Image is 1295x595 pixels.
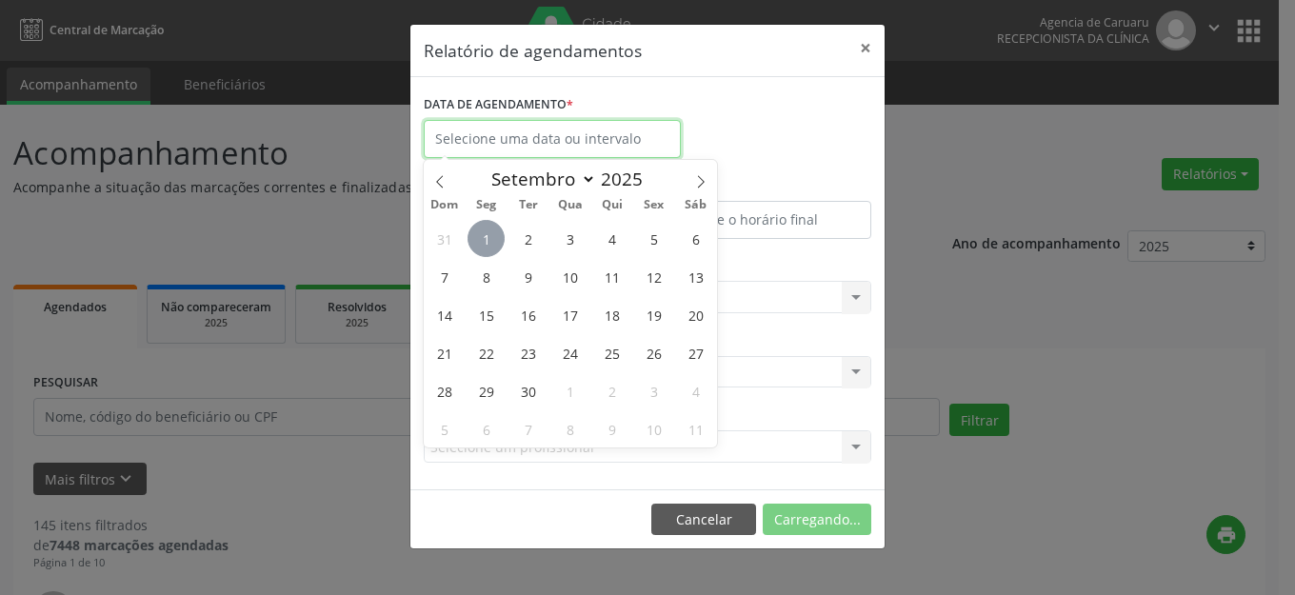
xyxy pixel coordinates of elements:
[509,410,547,447] span: Outubro 7, 2025
[593,372,630,409] span: Outubro 2, 2025
[509,296,547,333] span: Setembro 16, 2025
[424,38,642,63] h5: Relatório de agendamentos
[677,334,714,371] span: Setembro 27, 2025
[468,296,505,333] span: Setembro 15, 2025
[593,334,630,371] span: Setembro 25, 2025
[677,220,714,257] span: Setembro 6, 2025
[426,296,463,333] span: Setembro 14, 2025
[426,258,463,295] span: Setembro 7, 2025
[508,199,549,211] span: Ter
[591,199,633,211] span: Qui
[593,220,630,257] span: Setembro 4, 2025
[652,171,871,201] label: ATÉ
[635,372,672,409] span: Outubro 3, 2025
[424,90,573,120] label: DATA DE AGENDAMENTO
[426,410,463,447] span: Outubro 5, 2025
[468,410,505,447] span: Outubro 6, 2025
[468,220,505,257] span: Setembro 1, 2025
[509,334,547,371] span: Setembro 23, 2025
[424,120,681,158] input: Selecione uma data ou intervalo
[675,199,717,211] span: Sáb
[466,199,508,211] span: Seg
[549,199,591,211] span: Qua
[551,296,588,333] span: Setembro 17, 2025
[635,258,672,295] span: Setembro 12, 2025
[426,372,463,409] span: Setembro 28, 2025
[551,258,588,295] span: Setembro 10, 2025
[677,372,714,409] span: Outubro 4, 2025
[468,258,505,295] span: Setembro 8, 2025
[509,372,547,409] span: Setembro 30, 2025
[468,372,505,409] span: Setembro 29, 2025
[426,220,463,257] span: Agosto 31, 2025
[635,410,672,447] span: Outubro 10, 2025
[652,201,871,239] input: Selecione o horário final
[468,334,505,371] span: Setembro 22, 2025
[635,334,672,371] span: Setembro 26, 2025
[677,296,714,333] span: Setembro 20, 2025
[509,220,547,257] span: Setembro 2, 2025
[593,258,630,295] span: Setembro 11, 2025
[551,372,588,409] span: Outubro 1, 2025
[551,220,588,257] span: Setembro 3, 2025
[677,410,714,447] span: Outubro 11, 2025
[593,410,630,447] span: Outubro 9, 2025
[424,199,466,211] span: Dom
[651,504,756,536] button: Cancelar
[551,334,588,371] span: Setembro 24, 2025
[482,166,596,192] select: Month
[635,220,672,257] span: Setembro 5, 2025
[635,296,672,333] span: Setembro 19, 2025
[596,167,659,191] input: Year
[763,504,871,536] button: Carregando...
[426,334,463,371] span: Setembro 21, 2025
[551,410,588,447] span: Outubro 8, 2025
[593,296,630,333] span: Setembro 18, 2025
[633,199,675,211] span: Sex
[847,25,885,71] button: Close
[509,258,547,295] span: Setembro 9, 2025
[677,258,714,295] span: Setembro 13, 2025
